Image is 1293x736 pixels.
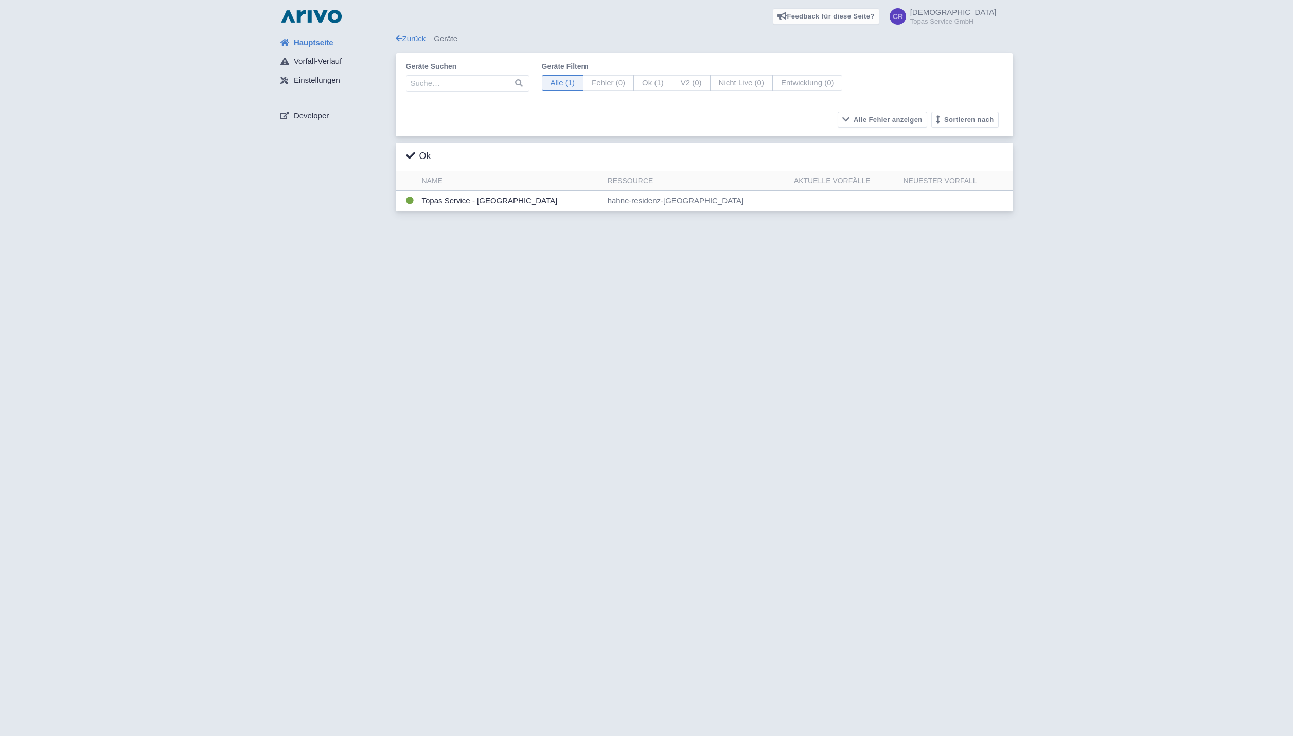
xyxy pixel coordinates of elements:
[406,75,529,92] input: Suche…
[294,56,342,67] span: Vorfall-Verlauf
[542,61,843,72] label: Geräte filtern
[294,75,340,86] span: Einstellungen
[418,171,604,191] th: Name
[272,33,396,52] a: Hauptseite
[633,75,672,91] span: Ok (1)
[883,8,997,25] a: [DEMOGRAPHIC_DATA] Topas Service GmbH
[772,75,843,91] span: Entwicklung (0)
[406,61,529,72] label: Geräte suchen
[542,75,584,91] span: Alle (1)
[278,8,344,25] img: logo
[272,52,396,72] a: Vorfall-Verlauf
[272,106,396,126] a: Developer
[931,112,999,128] button: Sortieren nach
[604,191,790,211] td: hahne-residenz-[GEOGRAPHIC_DATA]
[396,33,1013,45] div: Geräte
[773,8,879,25] a: Feedback für diese Seite?
[899,171,1013,191] th: Neuester Vorfall
[294,37,333,49] span: Hauptseite
[838,112,927,128] button: Alle Fehler anzeigen
[418,191,604,211] td: Topas Service - [GEOGRAPHIC_DATA]
[910,18,997,25] small: Topas Service GmbH
[294,110,329,122] span: Developer
[272,71,396,91] a: Einstellungen
[910,8,997,16] span: [DEMOGRAPHIC_DATA]
[672,75,711,91] span: V2 (0)
[583,75,634,91] span: Fehler (0)
[790,171,899,191] th: Aktuelle Vorfälle
[406,151,431,162] h3: Ok
[710,75,773,91] span: Nicht Live (0)
[604,171,790,191] th: Ressource
[396,34,426,43] a: Zurück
